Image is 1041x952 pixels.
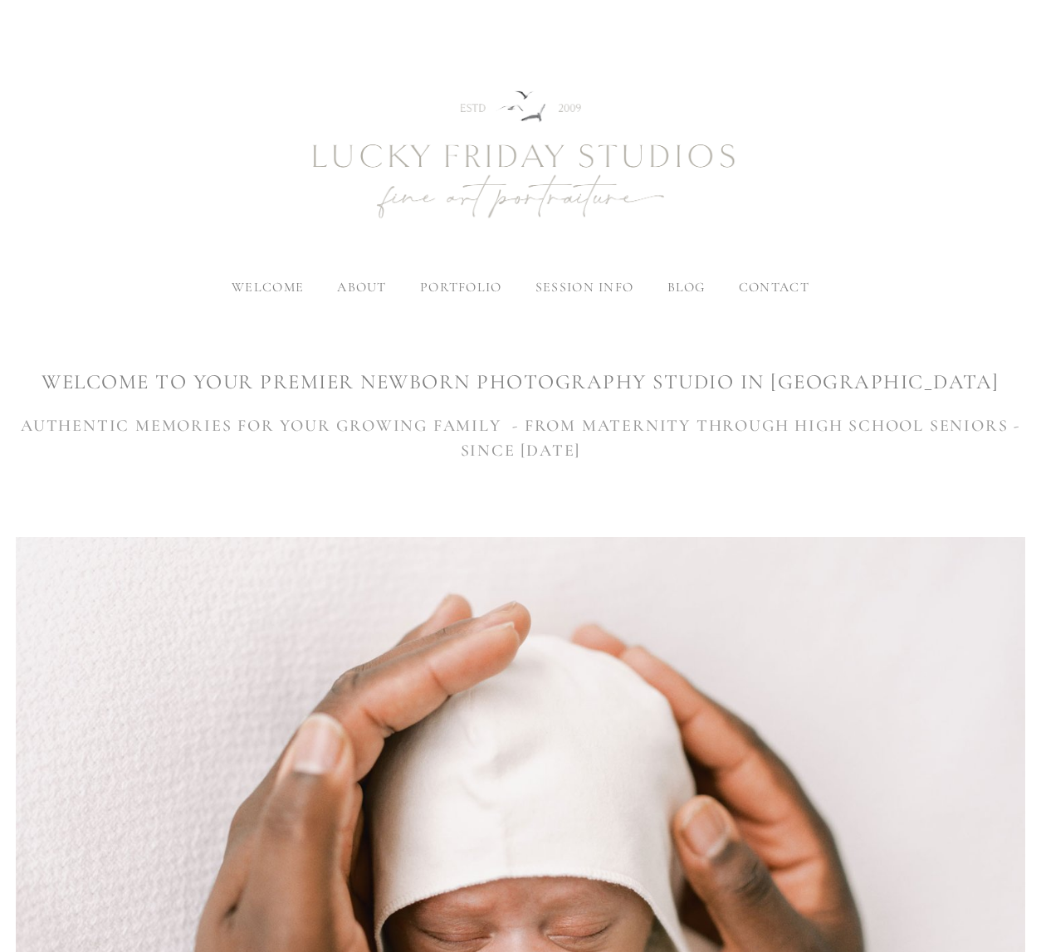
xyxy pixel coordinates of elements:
[739,279,809,295] a: contact
[535,279,633,295] label: session info
[232,279,304,295] a: welcome
[667,279,706,295] a: blog
[16,368,1025,397] h1: WELCOME TO YOUR premier newborn photography studio IN [GEOGRAPHIC_DATA]
[420,279,502,295] label: portfolio
[222,32,819,281] img: Newborn Photography Denver | Lucky Friday Studios
[16,413,1025,463] h3: AUTHENTIC MEMORIES FOR YOUR GROWING FAMILY - FROM MATERNITY THROUGH HIGH SCHOOL SENIORS - SINCE [...
[337,279,386,295] label: about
